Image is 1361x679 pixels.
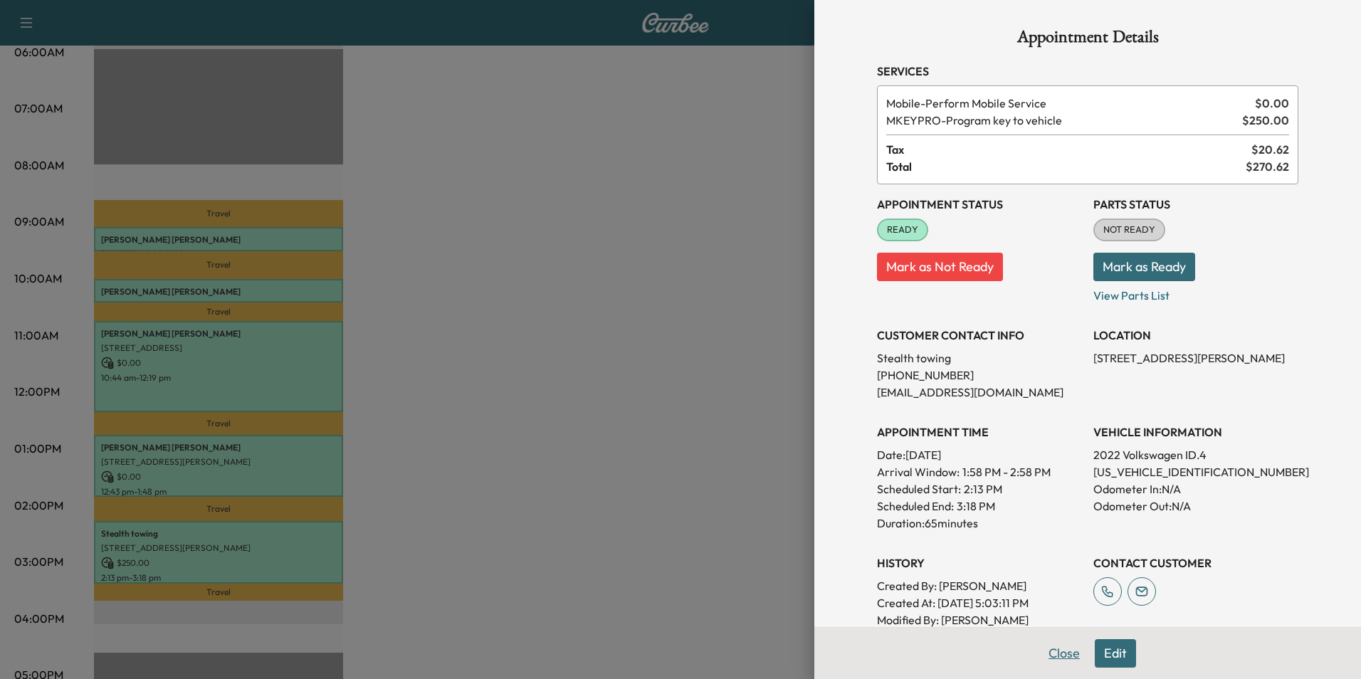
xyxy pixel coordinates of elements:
[878,223,927,237] span: READY
[1093,196,1298,213] h3: Parts Status
[1242,112,1289,129] span: $ 250.00
[877,423,1082,441] h3: APPOINTMENT TIME
[1093,463,1298,480] p: [US_VEHICLE_IDENTIFICATION_NUMBER]
[1095,223,1164,237] span: NOT READY
[877,349,1082,367] p: Stealth towing
[1093,423,1298,441] h3: VEHICLE INFORMATION
[877,367,1082,384] p: [PHONE_NUMBER]
[886,112,1236,129] span: Program key to vehicle
[877,594,1082,611] p: Created At : [DATE] 5:03:11 PM
[877,63,1298,80] h3: Services
[877,384,1082,401] p: [EMAIL_ADDRESS][DOMAIN_NAME]
[877,611,1082,628] p: Modified By : [PERSON_NAME]
[886,141,1251,158] span: Tax
[877,253,1003,281] button: Mark as Not Ready
[877,446,1082,463] p: Date: [DATE]
[957,498,995,515] p: 3:18 PM
[1093,554,1298,572] h3: CONTACT CUSTOMER
[1246,158,1289,175] span: $ 270.62
[1093,253,1195,281] button: Mark as Ready
[886,95,1249,112] span: Perform Mobile Service
[877,554,1082,572] h3: History
[1093,446,1298,463] p: 2022 Volkswagen ID.4
[962,463,1051,480] span: 1:58 PM - 2:58 PM
[877,480,961,498] p: Scheduled Start:
[1255,95,1289,112] span: $ 0.00
[877,515,1082,532] p: Duration: 65 minutes
[877,577,1082,594] p: Created By : [PERSON_NAME]
[877,196,1082,213] h3: Appointment Status
[1093,498,1298,515] p: Odometer Out: N/A
[877,498,954,515] p: Scheduled End:
[886,158,1246,175] span: Total
[1251,141,1289,158] span: $ 20.62
[877,327,1082,344] h3: CUSTOMER CONTACT INFO
[1093,480,1298,498] p: Odometer In: N/A
[1095,639,1136,668] button: Edit
[1093,281,1298,304] p: View Parts List
[877,463,1082,480] p: Arrival Window:
[1093,349,1298,367] p: [STREET_ADDRESS][PERSON_NAME]
[964,480,1002,498] p: 2:13 PM
[1093,327,1298,344] h3: LOCATION
[1039,639,1089,668] button: Close
[877,28,1298,51] h1: Appointment Details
